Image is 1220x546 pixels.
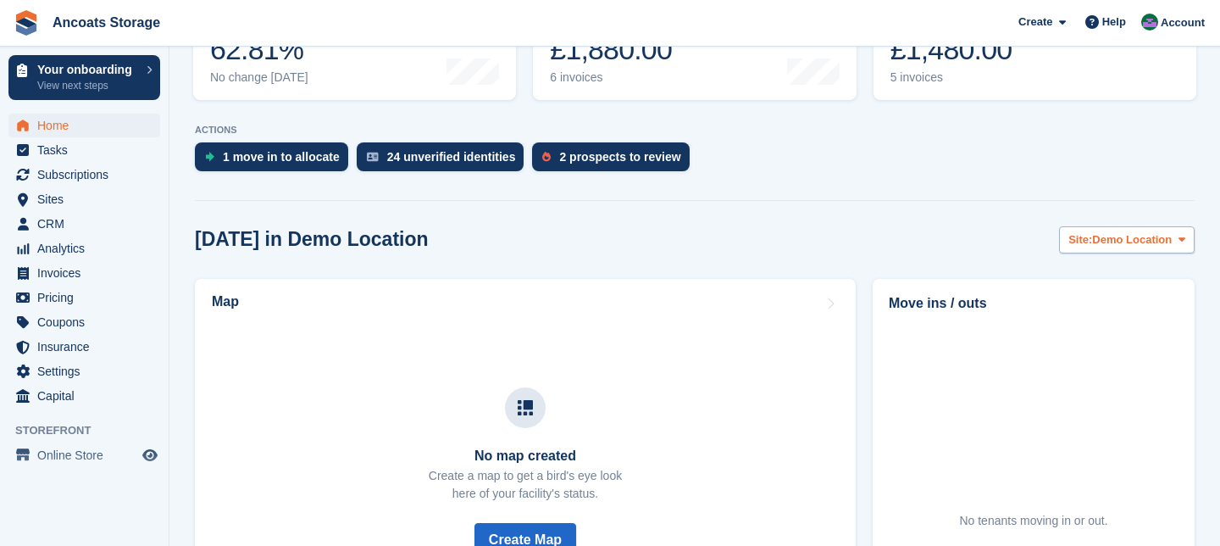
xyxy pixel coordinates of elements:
span: Capital [37,384,139,408]
h2: [DATE] in Demo Location [195,228,429,251]
img: verify_identity-adf6edd0f0f0b5bbfe63781bf79b02c33cf7c696d77639b501bdc392416b5a36.svg [367,152,379,162]
a: menu [8,443,160,467]
div: 1 move in to allocate [223,150,340,164]
div: No tenants moving in or out. [959,512,1107,530]
div: 6 invoices [550,70,676,85]
p: Your onboarding [37,64,138,75]
span: Tasks [37,138,139,162]
div: 5 invoices [890,70,1012,85]
span: CRM [37,212,139,236]
div: 62.81% [210,32,308,67]
span: Coupons [37,310,139,334]
span: Sites [37,187,139,211]
a: menu [8,359,160,383]
a: menu [8,261,160,285]
button: Site: Demo Location [1059,226,1195,254]
span: Pricing [37,286,139,309]
a: 24 unverified identities [357,142,533,180]
p: ACTIONS [195,125,1195,136]
span: Subscriptions [37,163,139,187]
a: menu [8,335,160,359]
div: No change [DATE] [210,70,308,85]
span: Create [1018,14,1052,31]
div: £1,480.00 [890,32,1012,67]
span: Account [1161,14,1205,31]
span: Invoices [37,261,139,285]
span: Online Store [37,443,139,467]
a: menu [8,187,160,211]
img: map-icn-33ee37083ee616e46c38cad1a60f524a97daa1e2b2c8c0bc3eb3415660979fc1.svg [518,400,533,415]
a: menu [8,286,160,309]
p: View next steps [37,78,138,93]
a: menu [8,138,160,162]
h2: Move ins / outs [889,293,1178,314]
div: 2 prospects to review [559,150,680,164]
span: Help [1102,14,1126,31]
a: Preview store [140,445,160,465]
a: menu [8,310,160,334]
span: Site: [1068,231,1092,248]
span: Insurance [37,335,139,359]
a: Ancoats Storage [46,8,167,36]
div: 24 unverified identities [387,150,516,164]
img: move_ins_to_allocate_icon-fdf77a2bb77ea45bf5b3d319d69a93e2d87916cf1d5bf7949dd705db3b84f3ca.svg [205,152,214,162]
a: 2 prospects to review [532,142,697,180]
a: menu [8,384,160,408]
span: Demo Location [1092,231,1172,248]
a: menu [8,237,160,260]
h2: Map [212,294,239,309]
h3: No map created [429,448,622,464]
a: menu [8,212,160,236]
a: Your onboarding View next steps [8,55,160,100]
span: Storefront [15,422,169,439]
p: Create a map to get a bird's eye look here of your facility's status. [429,467,622,503]
div: £1,880.00 [550,32,676,67]
a: menu [8,114,160,137]
span: Analytics [37,237,139,260]
a: 1 move in to allocate [195,142,357,180]
span: Home [37,114,139,137]
span: Settings [37,359,139,383]
img: stora-icon-8386f47178a22dfd0bd8f6a31ec36ba5ce8667c1dd55bd0f319d3a0aa187defe.svg [14,10,39,36]
img: prospect-51fa495bee0391a8d652442698ab0144808aea92771e9ea1ae160a38d050c398.svg [542,152,551,162]
a: menu [8,163,160,187]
